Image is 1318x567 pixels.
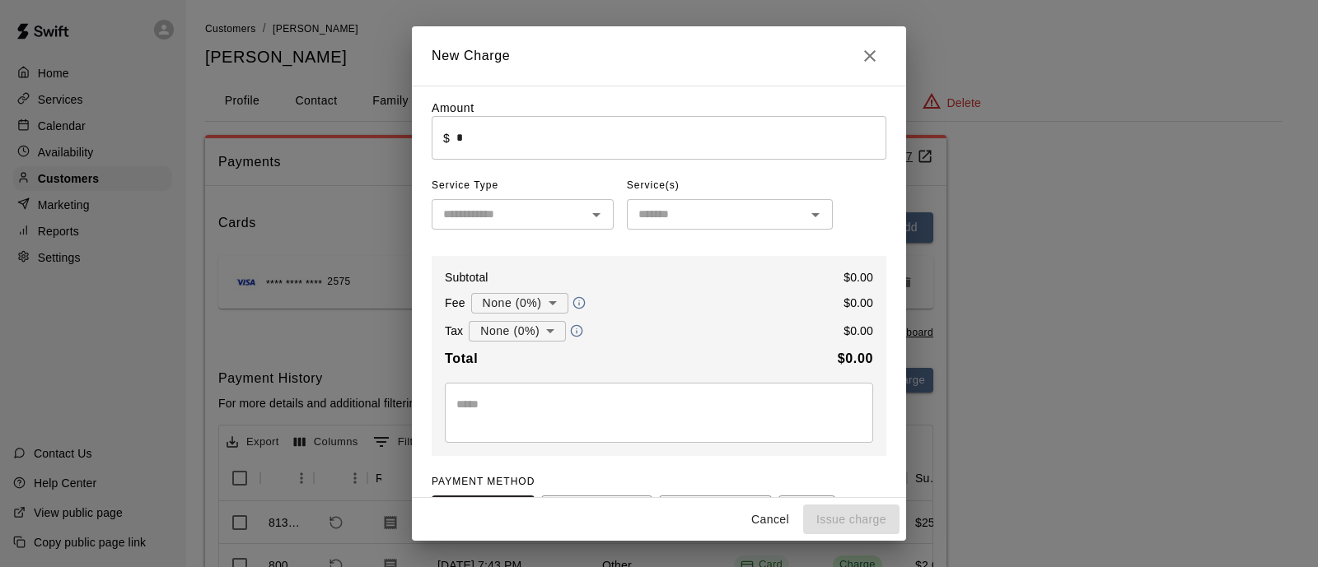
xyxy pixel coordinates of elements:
p: $ 0.00 [844,323,873,339]
label: Amount [432,101,474,114]
h2: New Charge [412,26,906,86]
p: $ 0.00 [844,269,873,286]
div: None (0%) [469,316,566,346]
p: Fee [445,295,465,311]
span: Service Type [432,173,614,199]
span: Service(s) [627,173,680,199]
button: POINT OF SALE [541,495,652,532]
p: $ [443,130,450,146]
b: $ 0.00 [838,351,873,365]
button: CREDIT CARD [432,495,535,532]
div: None (0%) [471,288,568,318]
button: WALLET New [659,495,772,532]
p: Tax [445,323,463,339]
b: Total [445,351,478,365]
button: Open [585,203,608,226]
button: CASH [778,495,835,532]
p: $ 0.00 [844,295,873,311]
span: PAYMENT METHOD [432,476,535,487]
button: Open [804,203,827,226]
p: Subtotal [445,269,488,286]
button: Close [853,40,886,72]
button: Cancel [744,504,797,535]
